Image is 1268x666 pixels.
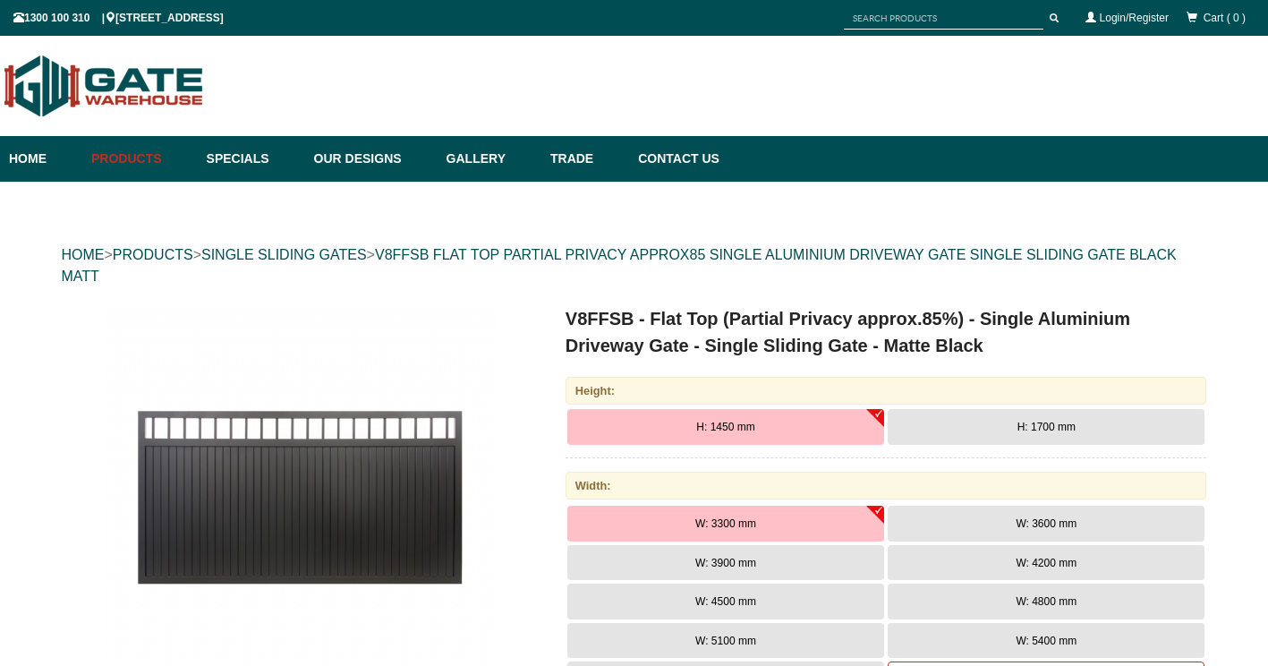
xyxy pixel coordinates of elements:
[888,506,1204,542] button: W: 3600 mm
[567,584,884,619] button: W: 4500 mm
[696,421,754,433] span: H: 1450 mm
[113,247,193,262] a: PRODUCTS
[888,623,1204,659] button: W: 5400 mm
[695,635,756,647] span: W: 5100 mm
[9,136,82,182] a: Home
[541,136,629,182] a: Trade
[1016,635,1077,647] span: W: 5400 mm
[567,506,884,542] button: W: 3300 mm
[567,545,884,581] button: W: 3900 mm
[695,595,756,608] span: W: 4500 mm
[629,136,719,182] a: Contact Us
[888,545,1204,581] button: W: 4200 mm
[1016,517,1077,530] span: W: 3600 mm
[844,7,1043,30] input: SEARCH PRODUCTS
[567,623,884,659] button: W: 5100 mm
[201,247,367,262] a: SINGLE SLIDING GATES
[695,557,756,569] span: W: 3900 mm
[1100,12,1169,24] a: Login/Register
[566,377,1207,405] div: Height:
[888,584,1204,619] button: W: 4800 mm
[62,247,1177,284] a: V8FFSB FLAT TOP PARTIAL PRIVACY APPROX85 SINGLE ALUMINIUM DRIVEWAY GATE SINGLE SLIDING GATE BLACK...
[62,226,1207,305] div: > > >
[566,472,1207,499] div: Width:
[1017,421,1076,433] span: H: 1700 mm
[888,409,1204,445] button: H: 1700 mm
[82,136,198,182] a: Products
[438,136,541,182] a: Gallery
[305,136,438,182] a: Our Designs
[695,517,756,530] span: W: 3300 mm
[13,12,224,24] span: 1300 100 310 | [STREET_ADDRESS]
[1016,557,1077,569] span: W: 4200 mm
[566,305,1207,359] h1: V8FFSB - Flat Top (Partial Privacy approx.85%) - Single Aluminium Driveway Gate - Single Sliding ...
[1016,595,1077,608] span: W: 4800 mm
[567,409,884,445] button: H: 1450 mm
[1204,12,1246,24] span: Cart ( 0 )
[198,136,305,182] a: Specials
[62,247,105,262] a: HOME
